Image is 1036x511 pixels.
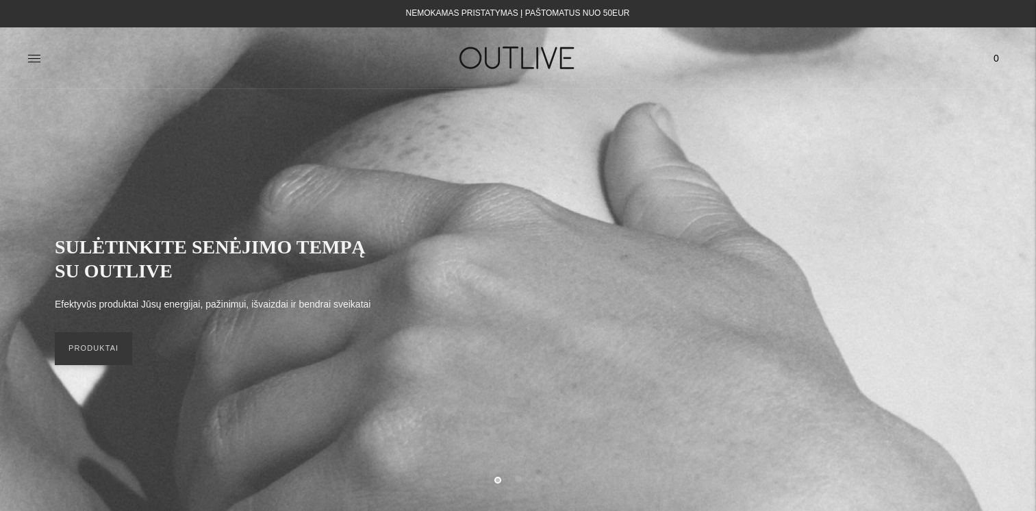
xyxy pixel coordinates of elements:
a: PRODUKTAI [55,332,132,365]
button: Move carousel to slide 2 [515,475,522,482]
button: Move carousel to slide 1 [494,477,501,484]
a: 0 [984,43,1009,73]
button: Move carousel to slide 3 [535,475,542,482]
h2: SULĖTINKITE SENĖJIMO TEMPĄ SU OUTLIVE [55,235,383,283]
img: OUTLIVE [433,34,604,82]
p: Efektyvūs produktai Jūsų energijai, pažinimui, išvaizdai ir bendrai sveikatai [55,297,370,313]
div: NEMOKAMAS PRISTATYMAS Į PAŠTOMATUS NUO 50EUR [406,5,630,22]
span: 0 [987,49,1006,68]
